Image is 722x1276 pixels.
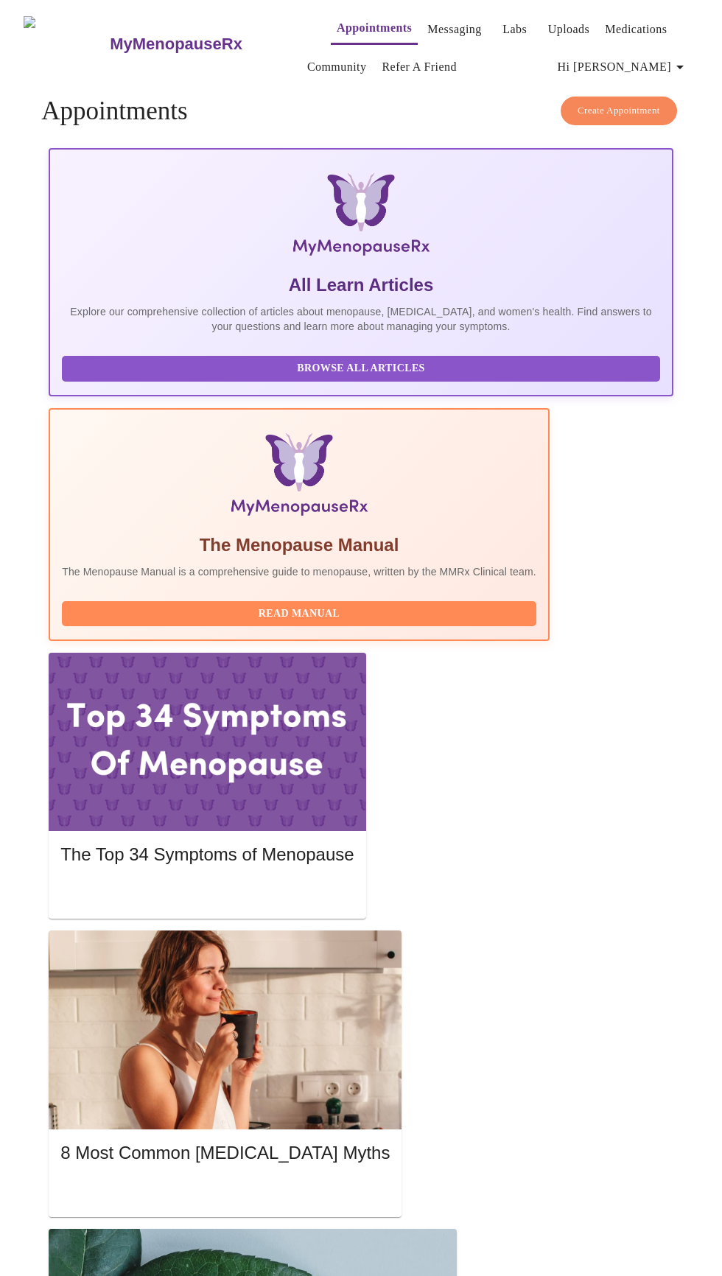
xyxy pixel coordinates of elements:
[491,15,539,44] button: Labs
[552,52,695,82] button: Hi [PERSON_NAME]
[548,19,590,40] a: Uploads
[307,57,367,77] a: Community
[62,533,536,557] h5: The Menopause Manual
[561,97,677,125] button: Create Appointment
[60,843,354,866] h5: The Top 34 Symptoms of Menopause
[41,97,681,126] h4: Appointments
[578,102,660,119] span: Create Appointment
[62,356,660,382] button: Browse All Articles
[24,16,108,71] img: MyMenopauseRx Logo
[110,35,242,54] h3: MyMenopauseRx
[77,360,645,378] span: Browse All Articles
[337,18,412,38] a: Appointments
[137,433,460,522] img: Menopause Manual
[62,564,536,579] p: The Menopause Manual is a comprehensive guide to menopause, written by the MMRx Clinical team.
[60,880,354,906] button: Read More
[60,886,357,898] a: Read More
[331,13,418,45] button: Appointments
[599,15,673,44] button: Medications
[542,15,596,44] button: Uploads
[427,19,481,40] a: Messaging
[60,1178,390,1204] button: Read More
[62,273,660,297] h5: All Learn Articles
[376,52,463,82] button: Refer a Friend
[75,884,339,902] span: Read More
[77,605,522,623] span: Read Manual
[301,52,373,82] button: Community
[421,15,487,44] button: Messaging
[502,19,527,40] a: Labs
[382,57,457,77] a: Refer a Friend
[62,606,540,619] a: Read Manual
[605,19,667,40] a: Medications
[62,601,536,627] button: Read Manual
[60,1183,393,1196] a: Read More
[558,57,689,77] span: Hi [PERSON_NAME]
[75,1182,375,1200] span: Read More
[108,18,301,70] a: MyMenopauseRx
[156,173,567,262] img: MyMenopauseRx Logo
[62,304,660,334] p: Explore our comprehensive collection of articles about menopause, [MEDICAL_DATA], and women's hea...
[62,361,664,374] a: Browse All Articles
[60,1141,390,1165] h5: 8 Most Common [MEDICAL_DATA] Myths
